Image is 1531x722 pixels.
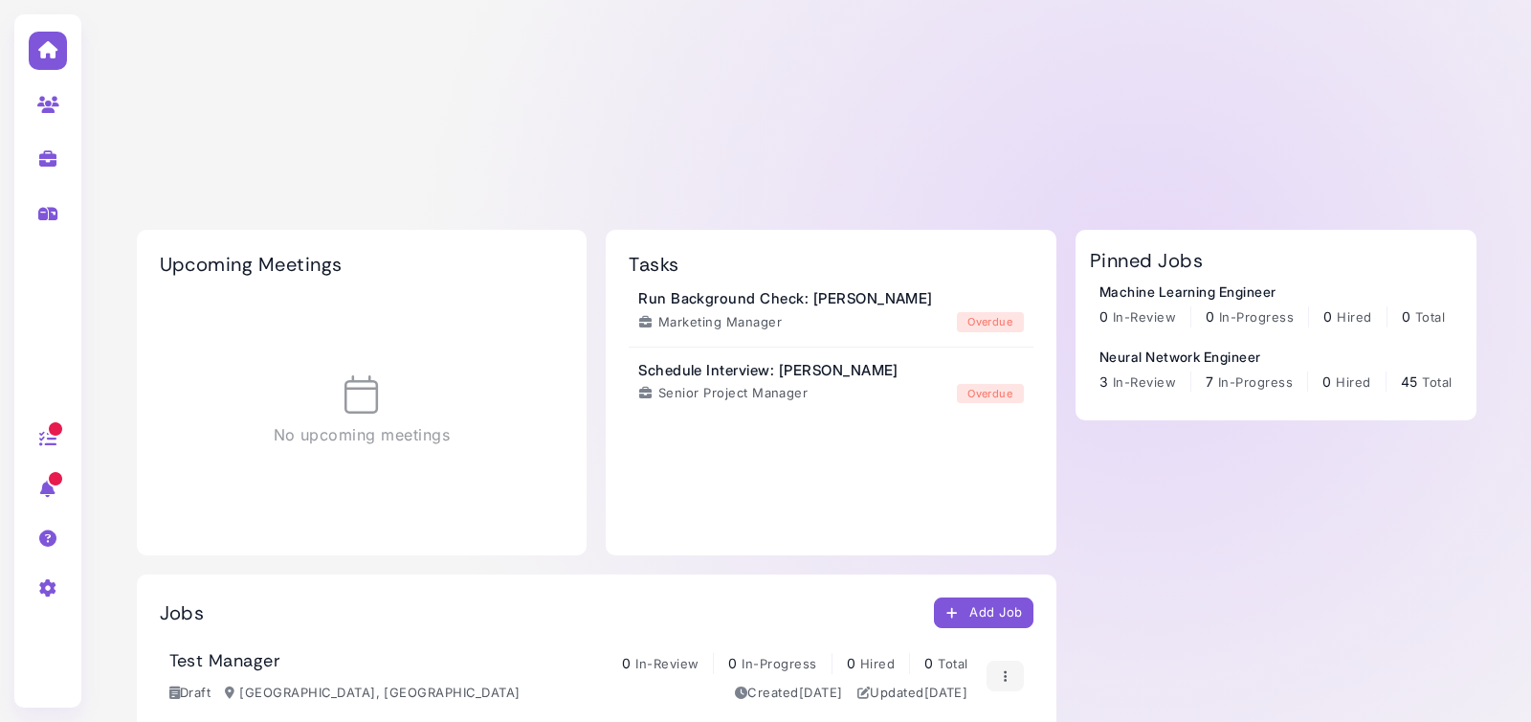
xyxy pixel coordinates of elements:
[160,601,205,624] h2: Jobs
[742,656,816,671] span: In-Progress
[1322,373,1331,390] span: 0
[1090,249,1203,272] h2: Pinned Jobs
[1323,308,1332,325] span: 0
[944,603,1023,623] div: Add Job
[1402,308,1410,325] span: 0
[799,685,843,700] time: Aug 20, 2025
[1206,373,1213,390] span: 7
[847,655,855,671] span: 0
[1337,309,1371,325] span: Hired
[860,656,895,671] span: Hired
[938,656,967,671] span: Total
[934,598,1033,628] button: Add Job
[1099,282,1445,327] a: Machine Learning Engineer 0 In-Review 0 In-Progress 0 Hired 0 Total
[160,295,565,527] div: No upcoming meetings
[638,290,933,307] h3: Run Background Check: [PERSON_NAME]
[1219,309,1294,325] span: In-Progress
[1206,308,1214,325] span: 0
[1113,374,1176,390] span: In-Review
[1218,374,1293,390] span: In-Progress
[1099,373,1108,390] span: 3
[169,651,281,672] h3: Test Manager
[1113,309,1176,325] span: In-Review
[169,684,211,703] div: Draft
[622,655,631,671] span: 0
[1415,309,1445,325] span: Total
[924,685,968,700] time: Aug 20, 2025
[638,362,899,379] h3: Schedule Interview: [PERSON_NAME]
[638,313,782,332] div: Marketing Manager
[1099,308,1108,325] span: 0
[857,684,968,703] div: Updated
[1099,347,1453,393] a: Neural Network Engineer 3 In-Review 7 In-Progress 0 Hired 45 Total
[957,312,1024,332] div: overdue
[1401,373,1418,390] span: 45
[1099,347,1453,367] div: Neural Network Engineer
[225,684,520,703] div: [GEOGRAPHIC_DATA], [GEOGRAPHIC_DATA]
[735,684,843,703] div: Created
[1099,282,1445,302] div: Machine Learning Engineer
[629,253,678,276] h2: Tasks
[957,384,1024,404] div: overdue
[160,253,343,276] h2: Upcoming Meetings
[924,655,933,671] span: 0
[635,656,699,671] span: In-Review
[1336,374,1370,390] span: Hired
[728,655,737,671] span: 0
[1422,374,1452,390] span: Total
[638,384,808,403] div: Senior Project Manager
